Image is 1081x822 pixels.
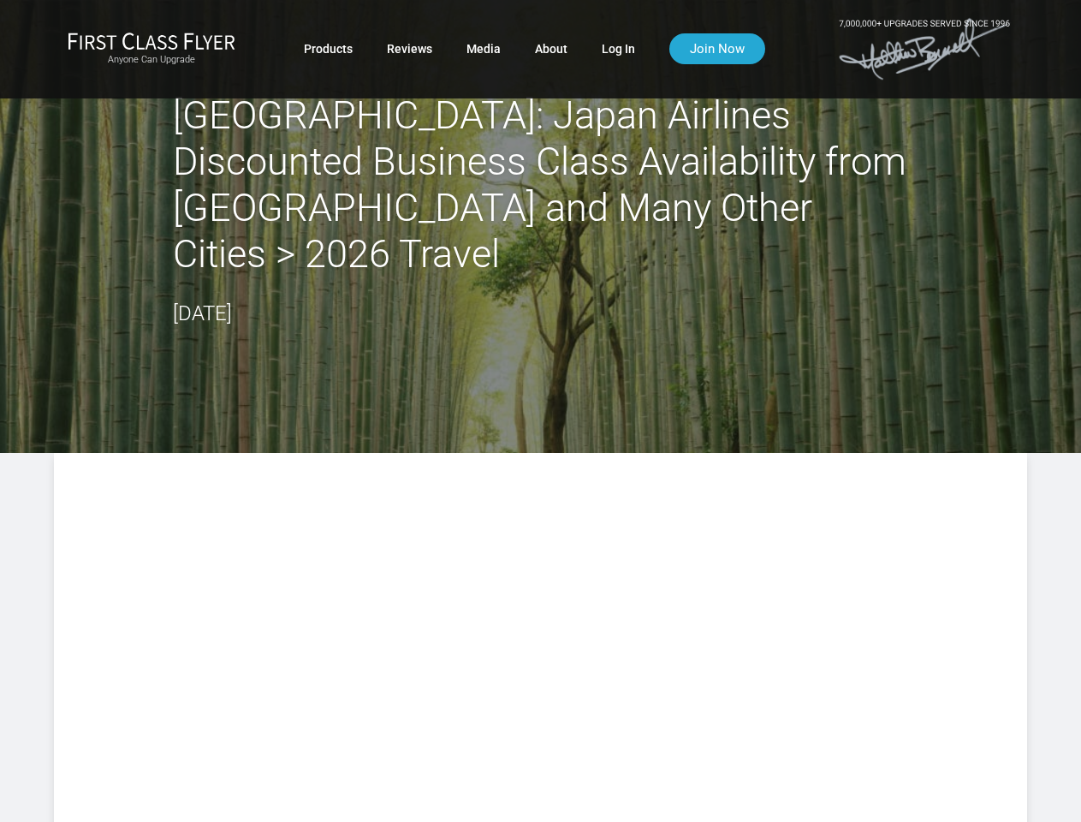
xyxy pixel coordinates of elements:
img: summary.svg [140,521,941,670]
a: Media [466,33,501,64]
a: Log In [602,33,635,64]
a: First Class FlyerAnyone Can Upgrade [68,32,235,66]
small: Anyone Can Upgrade [68,54,235,66]
h2: [GEOGRAPHIC_DATA]: Japan Airlines Discounted Business Class Availability from [GEOGRAPHIC_DATA] a... [173,92,909,277]
a: Reviews [387,33,432,64]
img: First Class Flyer [68,32,235,50]
time: [DATE] [173,301,232,325]
a: Products [304,33,353,64]
a: About [535,33,567,64]
a: Join Now [669,33,765,64]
